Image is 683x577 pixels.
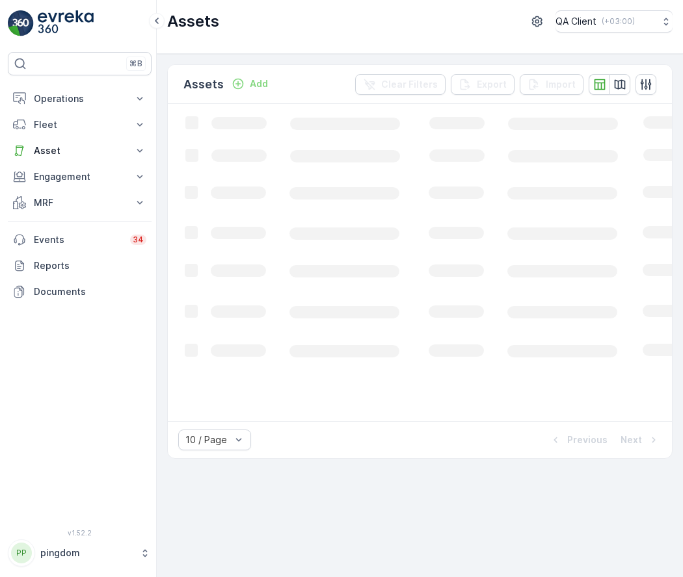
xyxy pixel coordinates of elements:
[34,196,126,209] p: MRF
[355,74,446,95] button: Clear Filters
[381,78,438,91] p: Clear Filters
[40,546,133,559] p: pingdom
[34,259,146,272] p: Reports
[548,432,609,448] button: Previous
[8,190,152,216] button: MRF
[8,227,152,253] a: Events34
[34,92,126,105] p: Operations
[167,11,219,32] p: Assets
[183,75,224,94] p: Assets
[567,433,608,446] p: Previous
[34,144,126,157] p: Asset
[8,138,152,164] button: Asset
[602,16,635,27] p: ( +03:00 )
[8,86,152,112] button: Operations
[8,539,152,567] button: PPpingdom
[38,10,94,36] img: logo_light-DOdMpM7g.png
[556,10,673,32] button: QA Client(+03:00)
[546,78,576,91] p: Import
[8,529,152,537] span: v 1.52.2
[451,74,515,95] button: Export
[621,433,642,446] p: Next
[619,432,662,448] button: Next
[8,112,152,138] button: Fleet
[129,58,142,69] p: ⌘B
[250,77,268,90] p: Add
[226,76,273,92] button: Add
[34,170,126,183] p: Engagement
[8,164,152,190] button: Engagement
[8,10,34,36] img: logo
[34,285,146,298] p: Documents
[8,253,152,279] a: Reports
[11,543,32,563] div: PP
[520,74,583,95] button: Import
[556,15,596,28] p: QA Client
[34,118,126,131] p: Fleet
[8,279,152,305] a: Documents
[133,235,144,245] p: 34
[34,233,122,246] p: Events
[477,78,507,91] p: Export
